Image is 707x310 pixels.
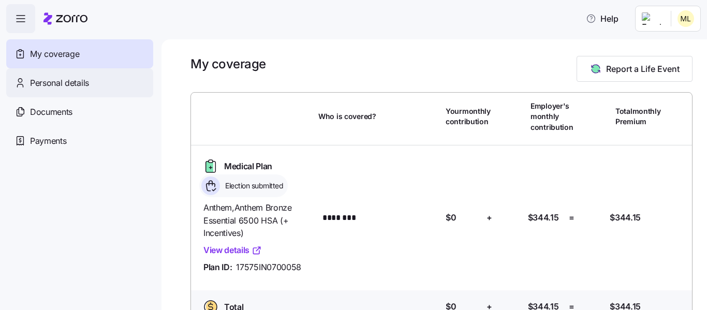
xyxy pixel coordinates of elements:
[6,126,153,155] a: Payments
[203,244,262,257] a: View details
[569,211,575,224] span: =
[224,160,272,173] span: Medical Plan
[203,261,232,274] span: Plan ID:
[203,201,310,240] span: Anthem , Anthem Bronze Essential 6500 HSA (+ Incentives)
[6,97,153,126] a: Documents
[190,56,266,72] h1: My coverage
[578,8,627,29] button: Help
[236,261,301,274] span: 17575IN0700058
[615,106,661,127] span: Total monthly Premium
[222,181,283,191] span: Election submitted
[531,101,573,132] span: Employer's monthly contribution
[318,111,376,122] span: Who is covered?
[446,211,456,224] span: $0
[610,211,641,224] span: $344.15
[30,48,79,61] span: My coverage
[642,12,662,25] img: Employer logo
[446,106,491,127] span: Your monthly contribution
[30,106,72,119] span: Documents
[487,211,492,224] span: +
[6,39,153,68] a: My coverage
[577,56,693,82] button: Report a Life Event
[528,211,559,224] span: $344.15
[30,135,66,147] span: Payments
[586,12,618,25] span: Help
[30,77,89,90] span: Personal details
[6,68,153,97] a: Personal details
[606,63,680,75] span: Report a Life Event
[677,10,694,27] img: a3720274637f2cd482d15618b48b9128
